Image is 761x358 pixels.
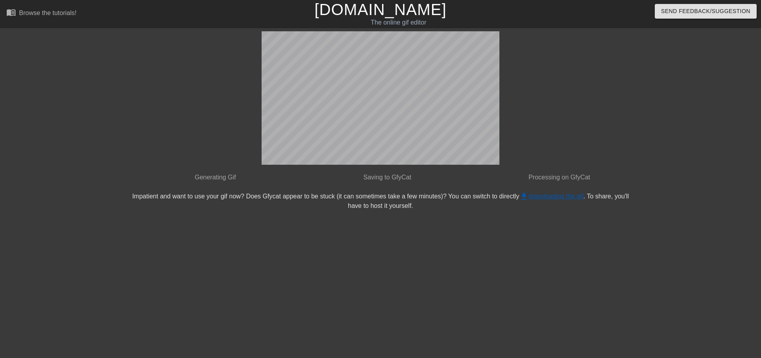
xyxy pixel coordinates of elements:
[519,193,583,200] a: downloading the gif
[661,6,750,16] span: Send Feedback/Suggestion
[361,174,411,181] span: Saving to GfyCat
[527,174,590,181] span: Processing on GfyCat
[122,192,639,211] div: Impatient and want to use your gif now? Does Gfycat appear to be stuck (it can sometimes take a f...
[193,174,236,181] span: Generating Gif
[6,8,76,20] a: Browse the tutorials!
[655,4,757,19] button: Send Feedback/Suggestion
[258,18,539,27] div: The online gif editor
[6,8,16,17] span: menu_book
[314,1,446,18] a: [DOMAIN_NAME]
[519,192,529,201] span: get_app
[19,10,76,16] div: Browse the tutorials!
